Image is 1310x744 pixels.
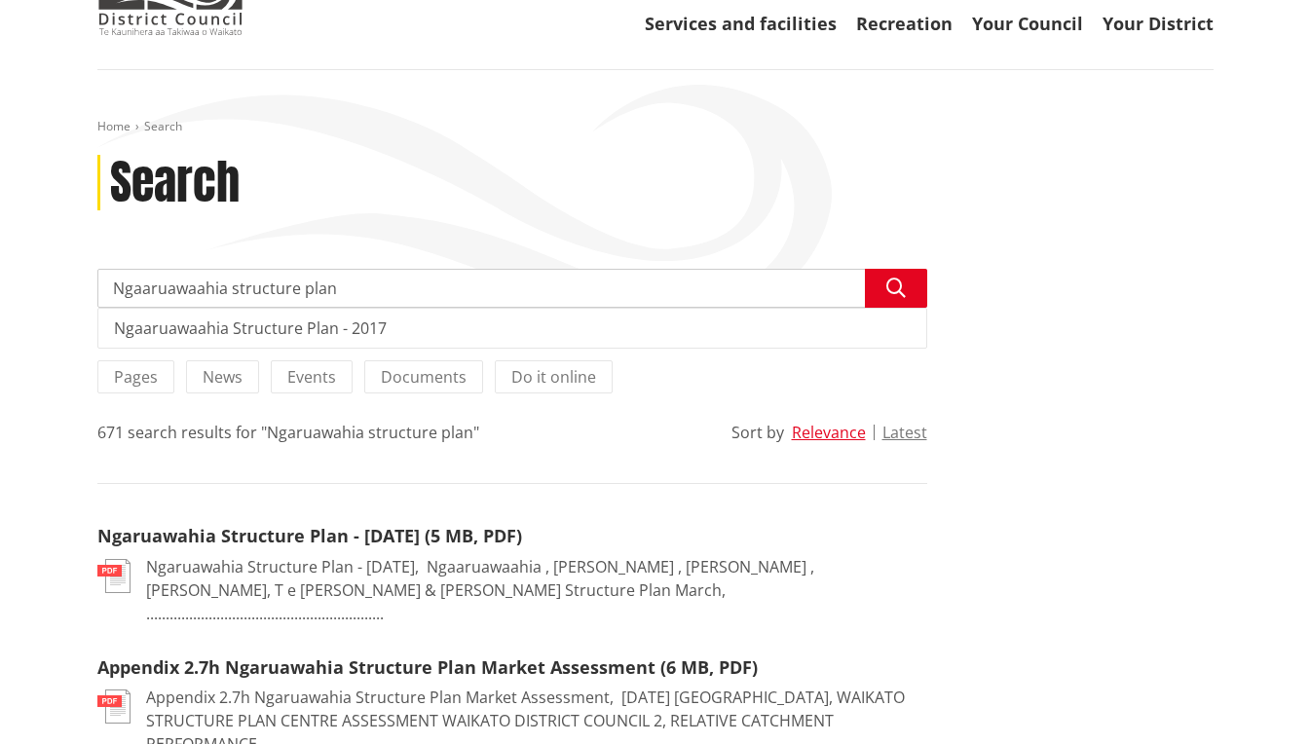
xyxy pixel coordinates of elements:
span: News [203,366,243,388]
a: Your District [1103,12,1214,35]
nav: breadcrumb [97,119,1214,135]
a: Home [97,118,131,134]
span: Do it online [511,366,596,388]
input: Search input [97,269,927,308]
div: 671 search results for "Ngaruawahia structure plan" [97,421,479,444]
span: Search [144,118,182,134]
img: document-pdf.svg [97,689,131,724]
span: Events [287,366,336,388]
a: Your Council [972,12,1083,35]
a: Ngaruawahia Structure Plan - [DATE] (5 MB, PDF) [97,524,522,547]
button: Latest [882,424,927,441]
a: Services and facilities [645,12,837,35]
div: Ngaaruawaahia Structure Plan - 2017 [98,309,926,348]
p: Ngaruawahia Structure Plan - [DATE], ﻿ Ngaaruawaahia , [PERSON_NAME] , [PERSON_NAME] , [PERSON_NA... [146,555,927,625]
iframe: Messenger Launcher [1220,662,1291,732]
img: document-pdf.svg [97,559,131,593]
a: Recreation [856,12,953,35]
span: Documents [381,366,467,388]
div: Sort by [731,421,784,444]
span: Pages [114,366,158,388]
h1: Search [110,155,240,211]
a: Appendix 2.7h Ngaruawahia Structure Plan Market Assessment (6 MB, PDF) [97,655,758,679]
button: Relevance [792,424,866,441]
